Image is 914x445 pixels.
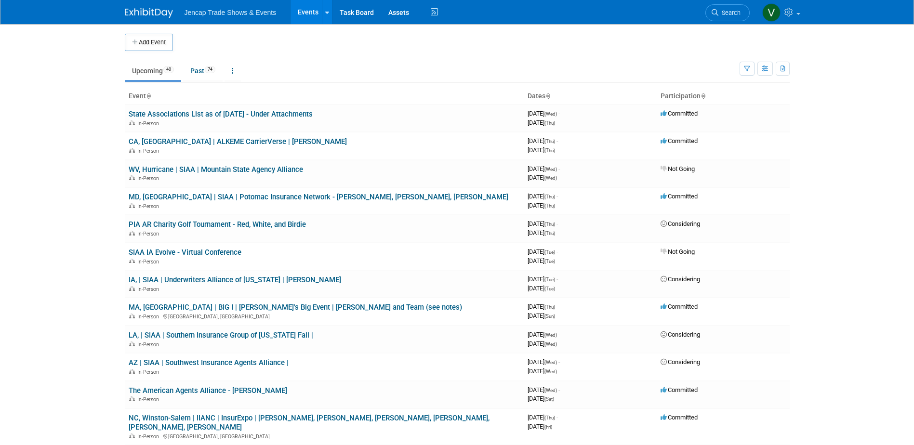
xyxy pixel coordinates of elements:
span: Jencap Trade Shows & Events [185,9,277,16]
span: (Sat) [544,396,554,402]
a: Search [705,4,750,21]
span: [DATE] [528,257,555,264]
span: Committed [661,137,698,144]
a: AZ | SIAA | Southwest Insurance Agents Alliance | [129,358,289,367]
span: - [558,358,560,366]
span: (Wed) [544,111,557,117]
span: (Tue) [544,286,555,291]
span: In-Person [137,259,162,265]
img: ExhibitDay [125,8,173,18]
span: (Tue) [544,249,555,255]
span: [DATE] [528,395,554,402]
img: In-Person Event [129,433,135,438]
span: [DATE] [528,119,555,126]
span: [DATE] [528,137,558,144]
span: - [556,137,558,144]
span: (Tue) [544,277,555,282]
a: Sort by Event Name [146,92,151,100]
span: - [556,414,558,421]
span: In-Person [137,369,162,375]
span: [DATE] [528,312,555,319]
a: Sort by Participation Type [701,92,705,100]
img: In-Person Event [129,286,135,291]
span: [DATE] [528,202,555,209]
span: (Sun) [544,314,555,319]
span: - [556,303,558,310]
span: [DATE] [528,165,560,172]
span: (Thu) [544,304,555,310]
span: In-Person [137,148,162,154]
span: - [558,110,560,117]
span: (Thu) [544,194,555,199]
span: In-Person [137,120,162,127]
span: Committed [661,386,698,393]
span: [DATE] [528,423,552,430]
span: [DATE] [528,386,560,393]
span: In-Person [137,203,162,209]
span: (Thu) [544,222,555,227]
span: (Tue) [544,259,555,264]
span: In-Person [137,175,162,182]
span: [DATE] [528,414,558,421]
a: WV, Hurricane | SIAA | Mountain State Agency Alliance [129,165,303,174]
span: In-Person [137,286,162,292]
div: [GEOGRAPHIC_DATA], [GEOGRAPHIC_DATA] [129,312,520,320]
img: Vanessa O'Brien [762,3,781,22]
span: In-Person [137,314,162,320]
span: [DATE] [528,275,558,283]
span: - [558,165,560,172]
span: Considering [661,220,700,227]
span: In-Person [137,396,162,403]
span: - [556,275,558,283]
span: (Wed) [544,175,557,181]
img: In-Person Event [129,148,135,153]
span: [DATE] [528,331,560,338]
img: In-Person Event [129,369,135,374]
span: (Wed) [544,167,557,172]
span: [DATE] [528,174,557,181]
span: 74 [205,66,215,73]
span: [DATE] [528,193,558,200]
span: Considering [661,358,700,366]
img: In-Person Event [129,341,135,346]
span: In-Person [137,433,162,440]
span: [DATE] [528,358,560,366]
span: (Thu) [544,203,555,209]
img: In-Person Event [129,231,135,236]
img: In-Person Event [129,396,135,401]
img: In-Person Event [129,120,135,125]
span: (Thu) [544,139,555,144]
span: Search [718,9,741,16]
th: Dates [524,88,657,105]
span: - [556,248,558,255]
th: Participation [657,88,790,105]
span: [DATE] [528,110,560,117]
th: Event [125,88,524,105]
span: - [558,386,560,393]
span: [DATE] [528,285,555,292]
span: (Wed) [544,388,557,393]
a: Past74 [183,62,223,80]
img: In-Person Event [129,175,135,180]
a: MA, [GEOGRAPHIC_DATA] | BIG I | [PERSON_NAME]'s Big Event | [PERSON_NAME] and Team (see notes) [129,303,462,312]
span: (Wed) [544,360,557,365]
span: (Thu) [544,231,555,236]
div: [GEOGRAPHIC_DATA], [GEOGRAPHIC_DATA] [129,432,520,440]
span: [DATE] [528,220,558,227]
img: In-Person Event [129,203,135,208]
span: Not Going [661,165,695,172]
span: [DATE] [528,367,557,375]
span: (Fri) [544,424,552,430]
span: Committed [661,193,698,200]
span: (Thu) [544,415,555,420]
button: Add Event [125,34,173,51]
span: (Wed) [544,369,557,374]
span: (Wed) [544,341,557,347]
img: In-Person Event [129,314,135,318]
span: Committed [661,110,698,117]
span: (Wed) [544,332,557,338]
img: In-Person Event [129,259,135,263]
span: [DATE] [528,303,558,310]
span: [DATE] [528,146,555,154]
a: PIA AR Charity Golf Tournament - Red, White, and Birdie [129,220,306,229]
